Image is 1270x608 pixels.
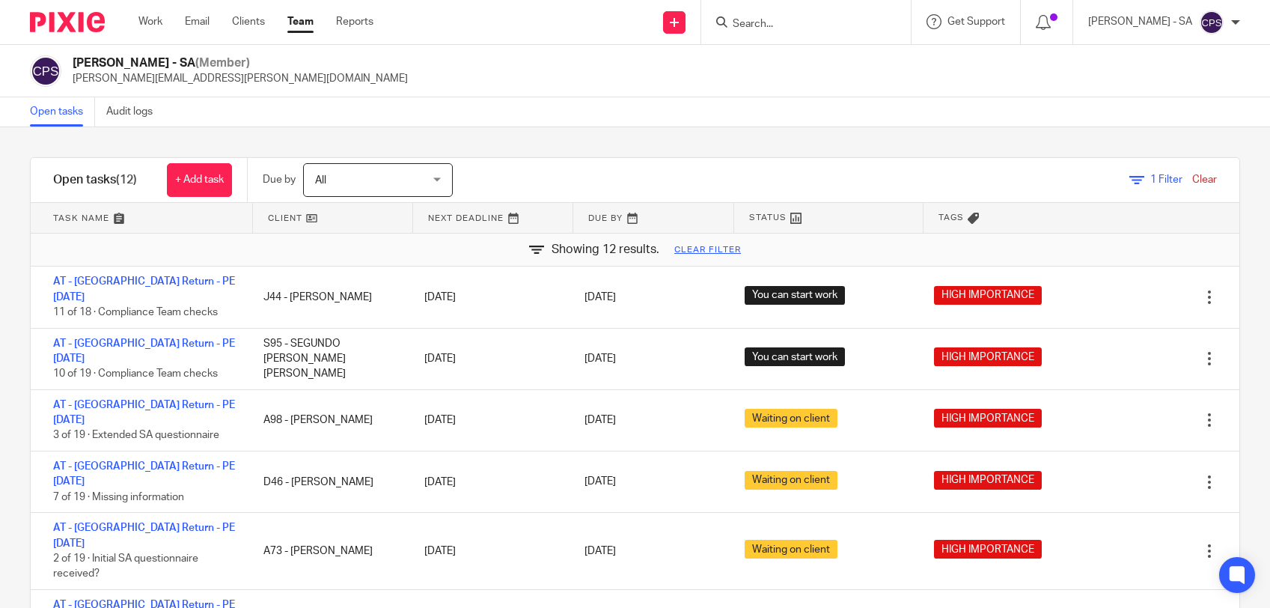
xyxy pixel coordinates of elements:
[1150,174,1182,185] span: Filter
[53,461,235,487] a: AT - [GEOGRAPHIC_DATA] Return - PE [DATE]
[30,12,105,32] img: Pixie
[947,16,1005,27] span: Get Support
[30,55,61,87] img: svg%3E
[934,286,1042,305] span: HIGH IMPORTANCE
[53,431,219,441] span: 3 of 19 · Extended SA questionnaire
[106,97,164,127] a: Audit logs
[934,540,1042,559] span: HIGH IMPORTANCE
[287,14,314,29] a: Team
[116,174,137,186] span: (12)
[934,409,1042,428] span: HIGH IMPORTANCE
[248,467,409,497] div: D46 - [PERSON_NAME]
[409,344,570,374] div: [DATE]
[745,286,845,305] span: You can start work
[53,172,137,188] h1: Open tasks
[409,405,570,435] div: [DATE]
[138,14,162,29] a: Work
[552,241,659,258] span: Showing 12 results.
[248,405,409,435] div: A98 - [PERSON_NAME]
[73,71,408,86] p: [PERSON_NAME][EMAIL_ADDRESS][PERSON_NAME][DOMAIN_NAME]
[30,97,95,127] a: Open tasks
[409,467,570,497] div: [DATE]
[1150,174,1156,185] span: 1
[53,492,184,502] span: 7 of 19 · Missing information
[731,18,866,31] input: Search
[1088,14,1192,29] p: [PERSON_NAME] - SA
[934,471,1042,490] span: HIGH IMPORTANCE
[938,211,964,224] span: Tags
[185,14,210,29] a: Email
[409,536,570,566] div: [DATE]
[248,536,409,566] div: A73 - [PERSON_NAME]
[409,282,570,312] div: [DATE]
[167,163,232,197] a: + Add task
[315,175,326,186] span: All
[53,553,198,580] span: 2 of 19 · Initial SA questionnaire received?
[232,14,265,29] a: Clients
[53,523,235,548] a: AT - [GEOGRAPHIC_DATA] Return - PE [DATE]
[745,347,845,366] span: You can start work
[745,409,837,428] span: Waiting on client
[248,282,409,312] div: J44 - [PERSON_NAME]
[584,546,616,556] span: [DATE]
[674,244,741,256] a: Clear filter
[1200,10,1224,34] img: svg%3E
[53,307,218,317] span: 11 of 18 · Compliance Team checks
[1192,174,1217,185] a: Clear
[584,477,616,487] span: [DATE]
[584,292,616,303] span: [DATE]
[248,329,409,389] div: S95 - SEGUNDO [PERSON_NAME] [PERSON_NAME]
[584,415,616,425] span: [DATE]
[336,14,373,29] a: Reports
[53,369,218,380] span: 10 of 19 · Compliance Team checks
[53,338,235,364] a: AT - [GEOGRAPHIC_DATA] Return - PE [DATE]
[263,172,296,187] p: Due by
[745,540,837,559] span: Waiting on client
[749,211,787,224] span: Status
[745,471,837,490] span: Waiting on client
[73,55,408,71] h2: [PERSON_NAME] - SA
[195,57,250,69] span: (Member)
[53,276,235,302] a: AT - [GEOGRAPHIC_DATA] Return - PE [DATE]
[934,347,1042,366] span: HIGH IMPORTANCE
[53,400,235,425] a: AT - [GEOGRAPHIC_DATA] Return - PE [DATE]
[584,353,616,364] span: [DATE]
